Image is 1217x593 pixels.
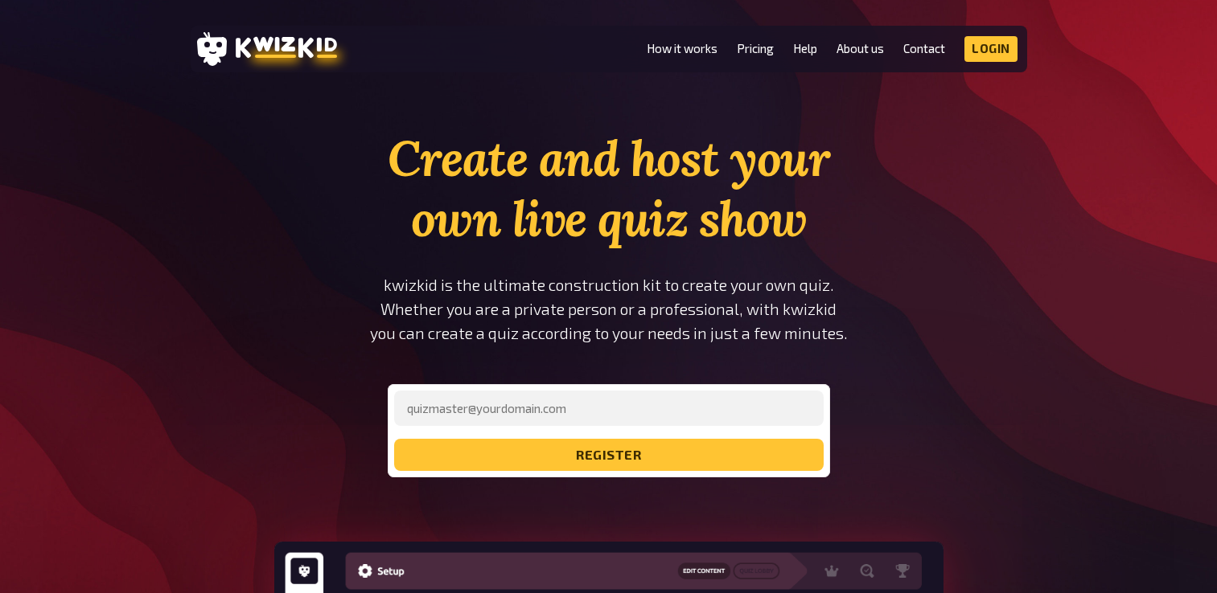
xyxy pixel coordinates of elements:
h1: Create and host your own live quiz show [337,129,881,249]
a: About us [837,42,884,55]
a: Login [964,36,1018,62]
input: quizmaster@yourdomain.com [394,391,824,426]
p: kwizkid is the ultimate construction kit to create your own quiz. Whether you are a private perso... [337,273,881,346]
button: register [394,439,824,471]
a: How it works [647,42,717,55]
a: Pricing [737,42,774,55]
a: Help [793,42,817,55]
a: Contact [903,42,945,55]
